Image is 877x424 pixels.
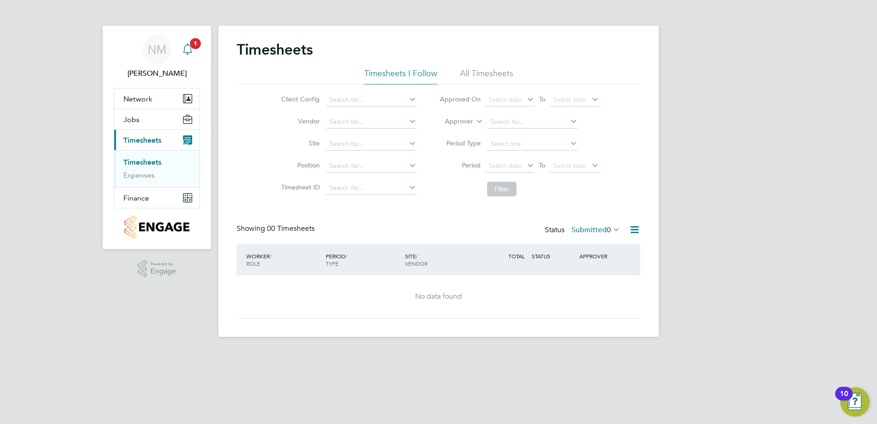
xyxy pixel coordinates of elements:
[123,158,161,167] a: Timesheets
[114,150,200,187] div: Timesheets
[508,252,525,260] span: TOTAL
[278,161,320,169] label: Position
[553,95,586,104] span: Select date
[270,252,272,260] span: /
[178,35,197,64] a: 1
[326,182,416,195] input: Search for...
[150,260,176,268] span: Powered by
[148,44,167,56] span: NM
[114,109,200,129] button: Jobs
[577,248,625,264] div: APPROVER
[403,248,482,272] div: SITE
[237,40,313,59] h2: Timesheets
[114,68,200,79] span: Naomi Mutter
[278,139,320,147] label: Site
[439,161,481,169] label: Period
[460,68,513,84] li: All Timesheets
[487,182,516,196] button: Filter
[123,95,152,103] span: Network
[103,26,211,249] nav: Main navigation
[326,260,339,267] span: TYPE
[244,248,323,272] div: WORKER
[840,387,870,417] button: Open Resource Center, 10 new notifications
[487,116,577,128] input: Search for...
[536,159,548,171] span: To
[114,35,200,79] a: NM[PERSON_NAME]
[488,162,522,170] span: Select date
[326,116,416,128] input: Search for...
[432,117,473,126] label: Approver
[114,216,200,238] a: Go to home page
[840,394,848,406] div: 10
[405,260,427,267] span: VENDOR
[529,248,577,264] div: STATUS
[278,95,320,103] label: Client Config
[416,252,418,260] span: /
[123,171,155,179] a: Expenses
[138,260,177,278] a: Powered byEngage
[323,248,403,272] div: PERIOD
[237,224,316,234] div: Showing
[123,115,139,124] span: Jobs
[572,225,620,234] label: Submitted
[439,95,481,103] label: Approved On
[123,136,161,145] span: Timesheets
[123,194,149,202] span: Finance
[326,94,416,106] input: Search for...
[326,160,416,173] input: Search for...
[246,260,260,267] span: ROLE
[488,95,522,104] span: Select date
[278,183,320,191] label: Timesheet ID
[536,93,548,105] span: To
[246,292,631,301] div: No data found
[607,225,611,234] span: 0
[326,138,416,151] input: Search for...
[487,138,577,151] input: Select one
[278,117,320,125] label: Vendor
[545,224,622,237] div: Status
[114,89,200,109] button: Network
[267,224,315,233] span: 00 Timesheets
[439,139,481,147] label: Period Type
[553,162,586,170] span: Select date
[190,38,201,49] span: 1
[150,268,176,275] span: Engage
[124,216,189,238] img: countryside-properties-logo-retina.png
[364,68,437,84] li: Timesheets I Follow
[114,130,200,150] button: Timesheets
[345,252,347,260] span: /
[114,188,200,208] button: Finance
